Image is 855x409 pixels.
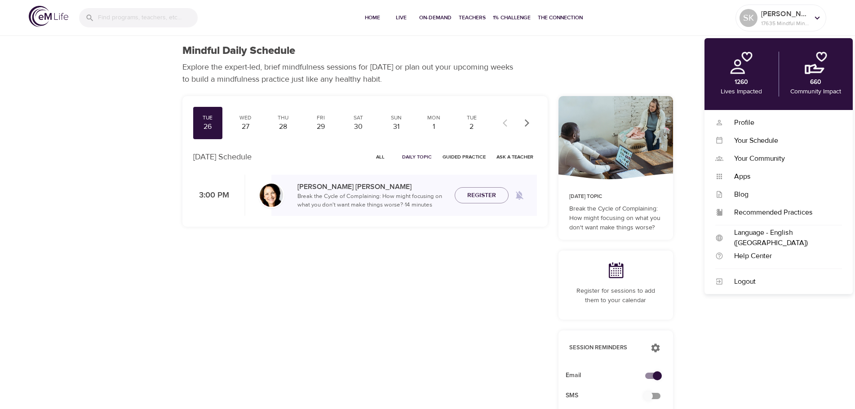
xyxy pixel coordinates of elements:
[569,343,642,352] p: Session Reminders
[272,114,294,122] div: Thu
[260,184,283,207] img: Laurie_Weisman-min.jpg
[455,187,509,204] button: Register
[723,207,842,218] div: Recommended Practices
[566,391,651,400] span: SMS
[193,189,229,202] p: 3:00 PM
[385,122,408,132] div: 31
[723,251,842,261] div: Help Center
[461,122,483,132] div: 2
[761,9,809,19] p: [PERSON_NAME]
[272,122,294,132] div: 28
[399,150,435,164] button: Daily Topic
[723,136,842,146] div: Your Schedule
[723,228,842,248] div: Language - English ([GEOGRAPHIC_DATA])
[197,114,219,122] div: Tue
[569,193,662,201] p: [DATE] Topic
[347,122,370,132] div: 30
[347,114,370,122] div: Sat
[493,150,537,164] button: Ask a Teacher
[723,154,842,164] div: Your Community
[423,114,445,122] div: Mon
[402,153,432,161] span: Daily Topic
[297,181,447,192] p: [PERSON_NAME] [PERSON_NAME]
[443,153,486,161] span: Guided Practice
[390,13,412,22] span: Live
[385,114,408,122] div: Sun
[723,118,842,128] div: Profile
[182,44,295,57] h1: Mindful Daily Schedule
[439,150,489,164] button: Guided Practice
[29,6,68,27] img: logo
[723,172,842,182] div: Apps
[362,13,383,22] span: Home
[297,192,447,210] p: Break the Cycle of Complaining: How might focusing on what you don't want make things worse? · 14...
[730,52,753,74] img: personal.png
[234,114,257,122] div: Wed
[423,122,445,132] div: 1
[790,87,841,97] p: Community Impact
[723,189,842,200] div: Blog
[493,13,531,22] span: 1% Challenge
[98,8,198,27] input: Find programs, teachers, etc...
[496,153,533,161] span: Ask a Teacher
[310,114,332,122] div: Fri
[419,13,452,22] span: On-Demand
[569,286,662,305] p: Register for sessions to add them to your calendar
[459,13,486,22] span: Teachers
[370,153,391,161] span: All
[509,185,530,206] span: Remind me when a class goes live every Tuesday at 3:00 PM
[723,277,842,287] div: Logout
[467,190,496,201] span: Register
[182,61,519,85] p: Explore the expert-led, brief mindfulness sessions for [DATE] or plan out your upcoming weeks to ...
[810,78,821,87] p: 660
[805,52,827,74] img: community.png
[538,13,583,22] span: The Connection
[193,151,252,163] p: [DATE] Schedule
[761,19,809,27] p: 17635 Mindful Minutes
[740,9,758,27] div: SK
[566,371,651,380] span: Email
[735,78,748,87] p: 1260
[197,122,219,132] div: 26
[461,114,483,122] div: Tue
[366,150,395,164] button: All
[569,204,662,233] p: Break the Cycle of Complaining: How might focusing on what you don't want make things worse?
[721,87,762,97] p: Lives Impacted
[310,122,332,132] div: 29
[234,122,257,132] div: 27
